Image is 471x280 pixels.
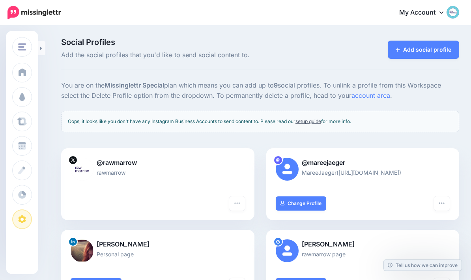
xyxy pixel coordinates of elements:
[276,158,299,181] img: user_default_image.png
[276,158,450,168] p: @mareejaeger
[105,81,164,89] b: Missinglettr Special
[276,239,450,250] p: [PERSON_NAME]
[384,260,462,271] a: Tell us how we can improve
[71,158,93,181] img: XEgcVfS_-76803.jpg
[71,239,93,262] img: 1594796692101-77322.png
[71,250,245,259] p: Personal page
[295,118,321,124] a: setup guide
[61,50,323,60] span: Add the social profiles that you'd like to send social content to.
[71,168,245,177] p: rawmarrow
[274,81,278,89] b: 9
[388,41,459,59] a: Add social profile
[61,111,459,132] div: Oops, it looks like you don't have any Instagram Business Accounts to send content to. Please rea...
[276,250,450,259] p: rawmarrow page
[391,3,459,22] a: My Account
[351,91,390,99] a: account area
[61,80,459,101] p: You are on the plan which means you can add up to social profiles. To unlink a profile from this ...
[7,6,61,19] img: Missinglettr
[276,239,299,262] img: user_default_image.png
[18,43,26,50] img: menu.png
[71,158,245,168] p: @rawmarrow
[71,239,245,250] p: [PERSON_NAME]
[276,196,327,211] a: Change Profile
[276,168,450,177] p: MareeJaeger([URL][DOMAIN_NAME])
[61,38,323,46] span: Social Profiles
